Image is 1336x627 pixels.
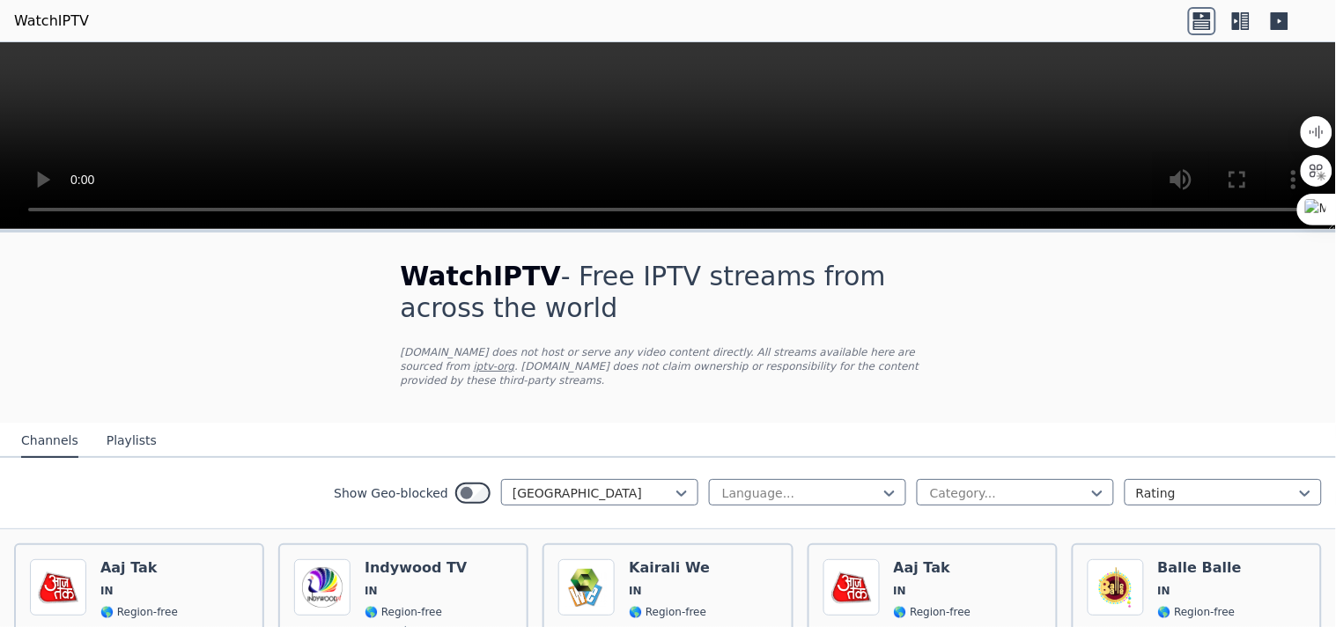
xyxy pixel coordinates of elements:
h6: Aaj Tak [100,559,178,577]
button: Channels [21,424,78,458]
span: 🌎 Region-free [365,605,442,619]
img: Aaj Tak [823,559,880,616]
label: Show Geo-blocked [334,484,448,502]
span: 🌎 Region-free [629,605,706,619]
span: IN [629,584,642,598]
h6: Kairali We [629,559,710,577]
span: WatchIPTV [401,261,562,291]
a: iptv-org [474,360,515,373]
h1: - Free IPTV streams from across the world [401,261,936,324]
img: Kairali We [558,559,615,616]
h6: Aaj Tak [894,559,971,577]
h6: Indywood TV [365,559,467,577]
a: WatchIPTV [14,11,89,32]
p: [DOMAIN_NAME] does not host or serve any video content directly. All streams available here are s... [401,345,936,387]
span: 🌎 Region-free [894,605,971,619]
span: IN [365,584,378,598]
img: Balle Balle [1088,559,1144,616]
span: 🌎 Region-free [100,605,178,619]
span: IN [100,584,114,598]
button: Playlists [107,424,157,458]
span: 🌎 Region-free [1158,605,1236,619]
span: IN [894,584,907,598]
img: Aaj Tak [30,559,86,616]
img: Indywood TV [294,559,351,616]
span: IN [1158,584,1171,598]
h6: Balle Balle [1158,559,1242,577]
